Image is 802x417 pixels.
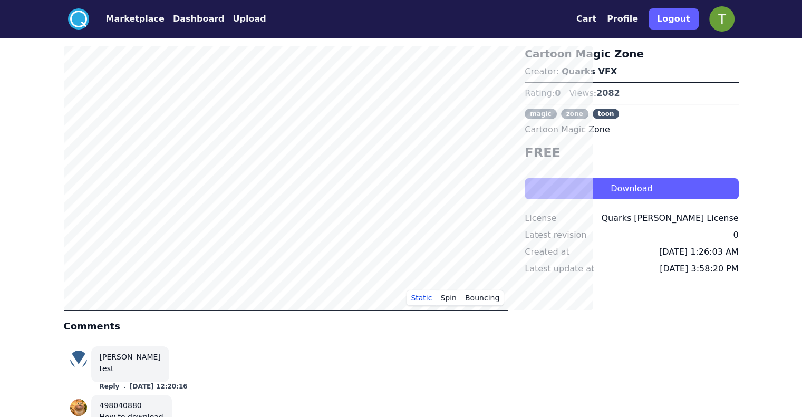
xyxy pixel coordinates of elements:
a: Marketplace [89,13,165,25]
button: Spin [436,290,461,306]
span: toon [593,109,620,119]
p: Creator: [525,65,738,78]
a: Upload [224,13,266,25]
button: Profile [607,13,638,25]
button: Dashboard [173,13,225,25]
small: . [123,383,125,390]
div: [DATE] 3:58:20 PM [660,263,738,275]
button: Cart [576,13,596,25]
a: Logout [649,4,699,34]
span: 2082 [596,88,620,98]
button: Upload [233,13,266,25]
a: Dashboard [165,13,225,25]
h4: FREE [525,144,738,161]
p: Cartoon Magic Zone [525,123,738,136]
button: Logout [649,8,699,30]
button: Marketplace [106,13,165,25]
div: [DATE] 1:26:03 AM [659,246,739,258]
img: profile [70,351,87,367]
img: profile [70,399,87,416]
button: Download [525,178,738,199]
button: Bouncing [461,290,504,306]
h3: Cartoon Magic Zone [525,46,738,61]
h4: Comments [64,319,508,334]
img: profile [709,6,735,32]
div: Quarks [PERSON_NAME] License [601,212,738,225]
a: 498040880 [100,401,142,410]
button: [DATE] 12:20:16 [130,382,188,391]
button: Reply [100,382,120,391]
a: [PERSON_NAME] [100,353,161,361]
button: Static [407,290,436,306]
div: Views: [569,87,620,100]
div: 0 [733,229,738,241]
div: test [100,363,161,374]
